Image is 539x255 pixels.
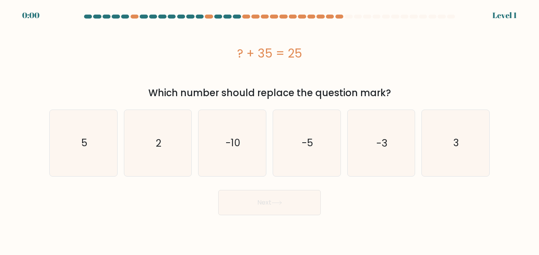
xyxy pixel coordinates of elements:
[453,136,459,150] text: 3
[156,136,161,150] text: 2
[376,136,387,150] text: -3
[218,190,321,215] button: Next
[81,136,87,150] text: 5
[22,9,39,21] div: 0:00
[54,86,485,100] div: Which number should replace the question mark?
[49,45,490,62] div: ? + 35 = 25
[226,136,240,150] text: -10
[302,136,313,150] text: -5
[492,9,517,21] div: Level 1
